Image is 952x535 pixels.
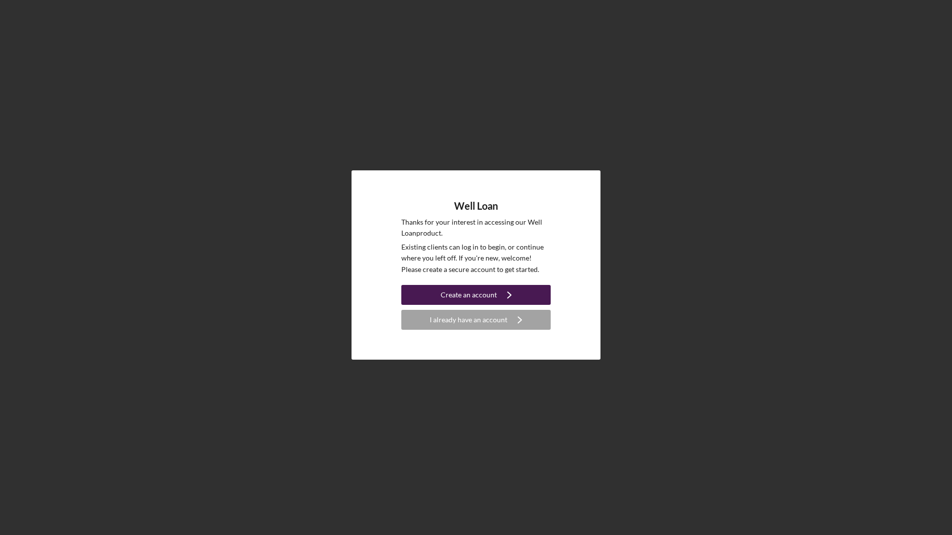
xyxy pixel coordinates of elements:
[401,285,551,307] a: Create an account
[401,217,551,239] p: Thanks for your interest in accessing our Well Loan product.
[401,310,551,330] button: I already have an account
[401,285,551,305] button: Create an account
[430,310,507,330] div: I already have an account
[441,285,497,305] div: Create an account
[454,200,498,212] h4: Well Loan
[401,242,551,275] p: Existing clients can log in to begin, or continue where you left off. If you're new, welcome! Ple...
